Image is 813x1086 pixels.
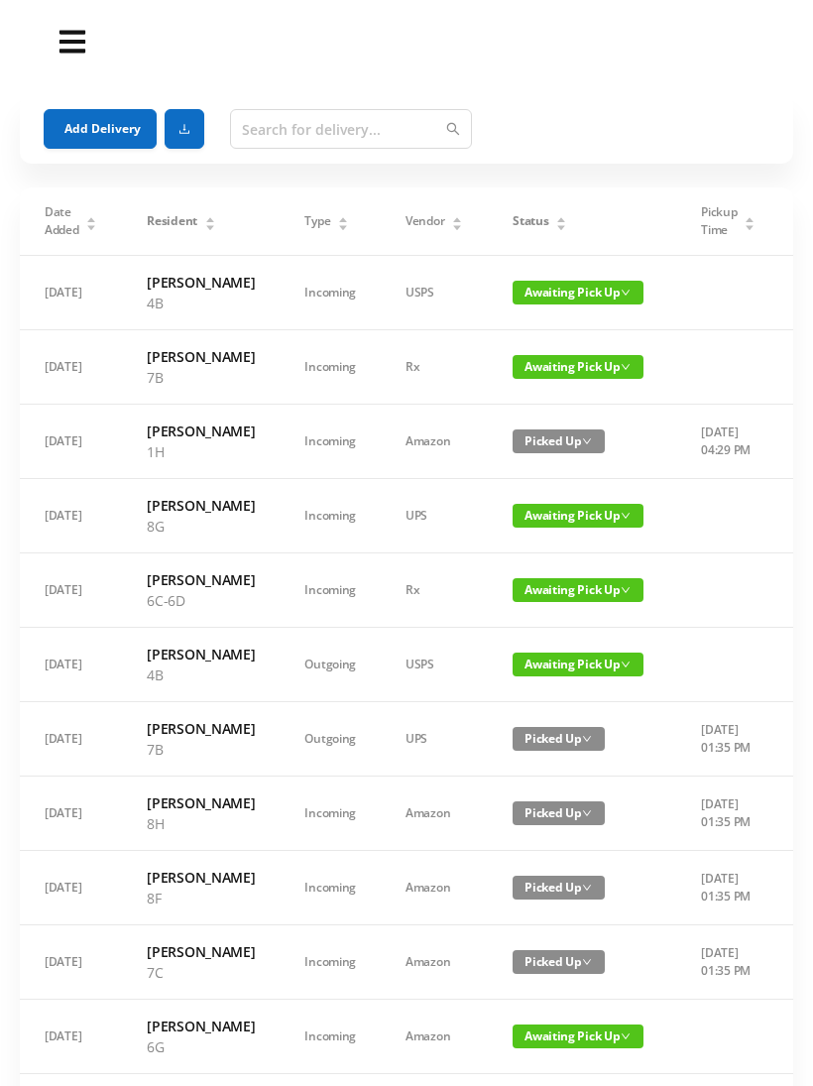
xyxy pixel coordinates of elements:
[147,346,255,367] h6: [PERSON_NAME]
[338,214,349,220] i: icon: caret-up
[513,355,643,379] span: Awaiting Pick Up
[147,516,255,537] p: 8G
[513,653,643,676] span: Awaiting Pick Up
[204,214,215,220] i: icon: caret-up
[280,256,381,330] td: Incoming
[381,405,488,479] td: Amazon
[45,203,79,239] span: Date Added
[513,727,605,751] span: Picked Up
[621,585,631,595] i: icon: down
[280,702,381,777] td: Outgoing
[280,851,381,925] td: Incoming
[147,367,255,388] p: 7B
[381,628,488,702] td: USPS
[147,867,255,888] h6: [PERSON_NAME]
[20,851,122,925] td: [DATE]
[513,801,605,825] span: Picked Up
[513,212,548,230] span: Status
[147,441,255,462] p: 1H
[147,421,255,441] h6: [PERSON_NAME]
[280,405,381,479] td: Incoming
[147,813,255,834] p: 8H
[147,888,255,908] p: 8F
[85,214,97,226] div: Sort
[381,1000,488,1074] td: Amazon
[147,495,255,516] h6: [PERSON_NAME]
[338,222,349,228] i: icon: caret-down
[20,553,122,628] td: [DATE]
[20,628,122,702] td: [DATE]
[337,214,349,226] div: Sort
[280,479,381,553] td: Incoming
[147,272,255,293] h6: [PERSON_NAME]
[745,214,755,220] i: icon: caret-up
[86,214,97,220] i: icon: caret-up
[556,214,567,220] i: icon: caret-up
[381,702,488,777] td: UPS
[20,1000,122,1074] td: [DATE]
[513,281,643,304] span: Awaiting Pick Up
[204,222,215,228] i: icon: caret-down
[147,792,255,813] h6: [PERSON_NAME]
[513,429,605,453] span: Picked Up
[230,109,472,149] input: Search for delivery...
[147,718,255,739] h6: [PERSON_NAME]
[452,214,463,220] i: icon: caret-up
[147,1036,255,1057] p: 6G
[147,644,255,664] h6: [PERSON_NAME]
[446,122,460,136] i: icon: search
[147,664,255,685] p: 4B
[582,734,592,744] i: icon: down
[20,777,122,851] td: [DATE]
[280,1000,381,1074] td: Incoming
[406,212,444,230] span: Vendor
[451,214,463,226] div: Sort
[381,479,488,553] td: UPS
[381,330,488,405] td: Rx
[513,950,605,974] span: Picked Up
[20,925,122,1000] td: [DATE]
[555,214,567,226] div: Sort
[452,222,463,228] i: icon: caret-down
[280,925,381,1000] td: Incoming
[20,479,122,553] td: [DATE]
[701,203,737,239] span: Pickup Time
[621,362,631,372] i: icon: down
[280,777,381,851] td: Incoming
[86,222,97,228] i: icon: caret-down
[582,808,592,818] i: icon: down
[676,925,780,1000] td: [DATE] 01:35 PM
[20,330,122,405] td: [DATE]
[582,883,592,893] i: icon: down
[147,941,255,962] h6: [PERSON_NAME]
[304,212,330,230] span: Type
[147,962,255,983] p: 7C
[621,1031,631,1041] i: icon: down
[147,569,255,590] h6: [PERSON_NAME]
[381,553,488,628] td: Rx
[582,436,592,446] i: icon: down
[513,876,605,900] span: Picked Up
[744,214,755,226] div: Sort
[556,222,567,228] i: icon: caret-down
[676,405,780,479] td: [DATE] 04:29 PM
[147,212,197,230] span: Resident
[147,739,255,760] p: 7B
[621,288,631,298] i: icon: down
[147,293,255,313] p: 4B
[280,628,381,702] td: Outgoing
[280,330,381,405] td: Incoming
[147,1016,255,1036] h6: [PERSON_NAME]
[745,222,755,228] i: icon: caret-down
[204,214,216,226] div: Sort
[513,578,643,602] span: Awaiting Pick Up
[676,777,780,851] td: [DATE] 01:35 PM
[20,256,122,330] td: [DATE]
[147,590,255,611] p: 6C-6D
[381,851,488,925] td: Amazon
[621,511,631,521] i: icon: down
[280,553,381,628] td: Incoming
[44,109,157,149] button: Add Delivery
[676,702,780,777] td: [DATE] 01:35 PM
[513,504,643,528] span: Awaiting Pick Up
